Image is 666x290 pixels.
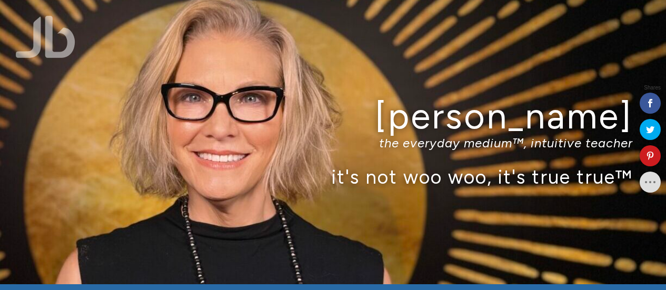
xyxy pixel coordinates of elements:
[34,135,633,151] p: the everyday medium™, intuitive teacher
[16,16,75,58] img: Jamie Butler. The Everyday Medium
[34,96,633,136] h1: [PERSON_NAME]
[34,165,633,188] p: it's not woo woo, it's true true™
[644,85,661,91] span: Shares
